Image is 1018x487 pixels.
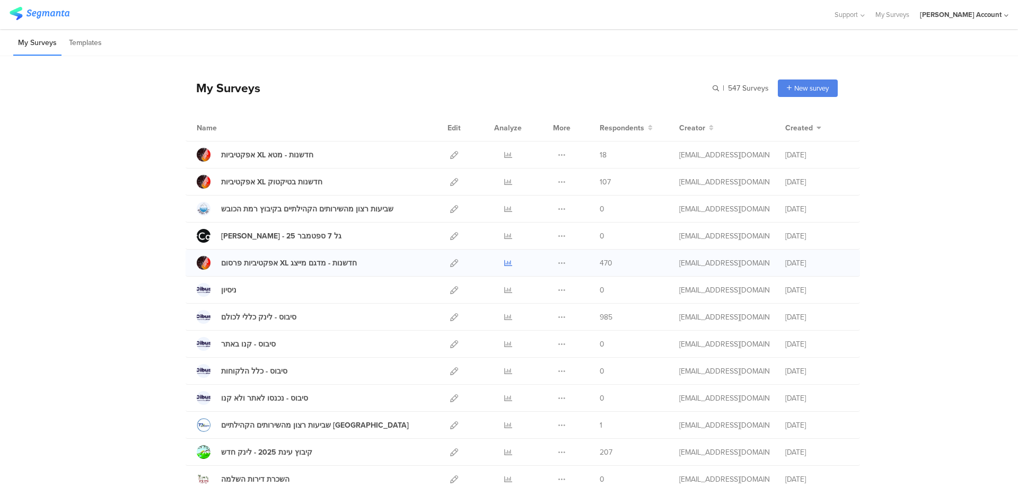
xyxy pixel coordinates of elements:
[221,393,308,404] div: סיבוס - נכנסו לאתר ולא קנו
[600,285,604,296] span: 0
[221,149,313,161] div: אפקטיביות XL חדשנות - מטא
[197,229,341,243] a: [PERSON_NAME] - גל 7 ספטמבר 25
[600,176,611,188] span: 107
[600,231,604,242] span: 0
[785,149,849,161] div: [DATE]
[679,285,769,296] div: miri@miridikman.co.il
[600,474,604,485] span: 0
[197,445,312,459] a: קיבוץ עינת 2025 - לינק חדש
[679,339,769,350] div: miri@miridikman.co.il
[679,122,714,134] button: Creator
[221,447,312,458] div: קיבוץ עינת 2025 - לינק חדש
[785,176,849,188] div: [DATE]
[785,122,813,134] span: Created
[679,258,769,269] div: miri@miridikman.co.il
[679,474,769,485] div: miri@miridikman.co.il
[221,258,357,269] div: אפקטיביות פרסום XL חדשנות - מדגם מייצג
[721,83,726,94] span: |
[221,285,236,296] div: ניסיון
[197,418,409,432] a: שביעות רצון מהשירותים הקהילתיים [GEOGRAPHIC_DATA]
[10,7,69,20] img: segmanta logo
[835,10,858,20] span: Support
[600,312,612,323] span: 985
[197,472,289,486] a: השכרת דירות השלמה
[785,339,849,350] div: [DATE]
[600,366,604,377] span: 0
[443,114,466,141] div: Edit
[785,393,849,404] div: [DATE]
[64,31,107,56] li: Templates
[600,339,604,350] span: 0
[600,447,612,458] span: 207
[13,31,62,56] li: My Surveys
[197,175,322,189] a: אפקטיביות XL חדשנות בטיקטוק
[221,339,276,350] div: סיבוס - קנו באתר
[679,149,769,161] div: miri@miridikman.co.il
[197,202,393,216] a: שביעות רצון מהשירותים הקהילתיים בקיבוץ רמת הכובש
[221,420,409,431] div: שביעות רצון מהשירותים הקהילתיים בשדה בוקר
[679,176,769,188] div: miri@miridikman.co.il
[785,231,849,242] div: [DATE]
[221,231,341,242] div: סקר מקאן - גל 7 ספטמבר 25
[679,420,769,431] div: miri@miridikman.co.il
[197,122,260,134] div: Name
[186,79,260,97] div: My Surveys
[197,364,287,378] a: סיבוס - כלל הלקוחות
[679,393,769,404] div: miri@miridikman.co.il
[492,114,524,141] div: Analyze
[197,283,236,297] a: ניסיון
[785,122,821,134] button: Created
[785,203,849,215] div: [DATE]
[785,312,849,323] div: [DATE]
[600,393,604,404] span: 0
[920,10,1002,20] div: [PERSON_NAME] Account
[221,366,287,377] div: סיבוס - כלל הלקוחות
[794,83,829,93] span: New survey
[600,203,604,215] span: 0
[600,122,644,134] span: Respondents
[679,312,769,323] div: miri@miridikman.co.il
[679,203,769,215] div: miri@miridikman.co.il
[785,258,849,269] div: [DATE]
[221,312,296,323] div: סיבוס - לינק כללי לכולם
[728,83,769,94] span: 547 Surveys
[785,285,849,296] div: [DATE]
[679,122,705,134] span: Creator
[221,474,289,485] div: השכרת דירות השלמה
[785,447,849,458] div: [DATE]
[197,310,296,324] a: סיבוס - לינק כללי לכולם
[679,231,769,242] div: miri@miridikman.co.il
[785,366,849,377] div: [DATE]
[221,203,393,215] div: שביעות רצון מהשירותים הקהילתיים בקיבוץ רמת הכובש
[600,149,607,161] span: 18
[550,114,573,141] div: More
[197,148,313,162] a: אפקטיביות XL חדשנות - מטא
[197,391,308,405] a: סיבוס - נכנסו לאתר ולא קנו
[600,122,653,134] button: Respondents
[785,474,849,485] div: [DATE]
[197,337,276,351] a: סיבוס - קנו באתר
[785,420,849,431] div: [DATE]
[221,176,322,188] div: אפקטיביות XL חדשנות בטיקטוק
[600,258,612,269] span: 470
[679,447,769,458] div: miri@miridikman.co.il
[197,256,357,270] a: אפקטיביות פרסום XL חדשנות - מדגם מייצג
[679,366,769,377] div: miri@miridikman.co.il
[600,420,602,431] span: 1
